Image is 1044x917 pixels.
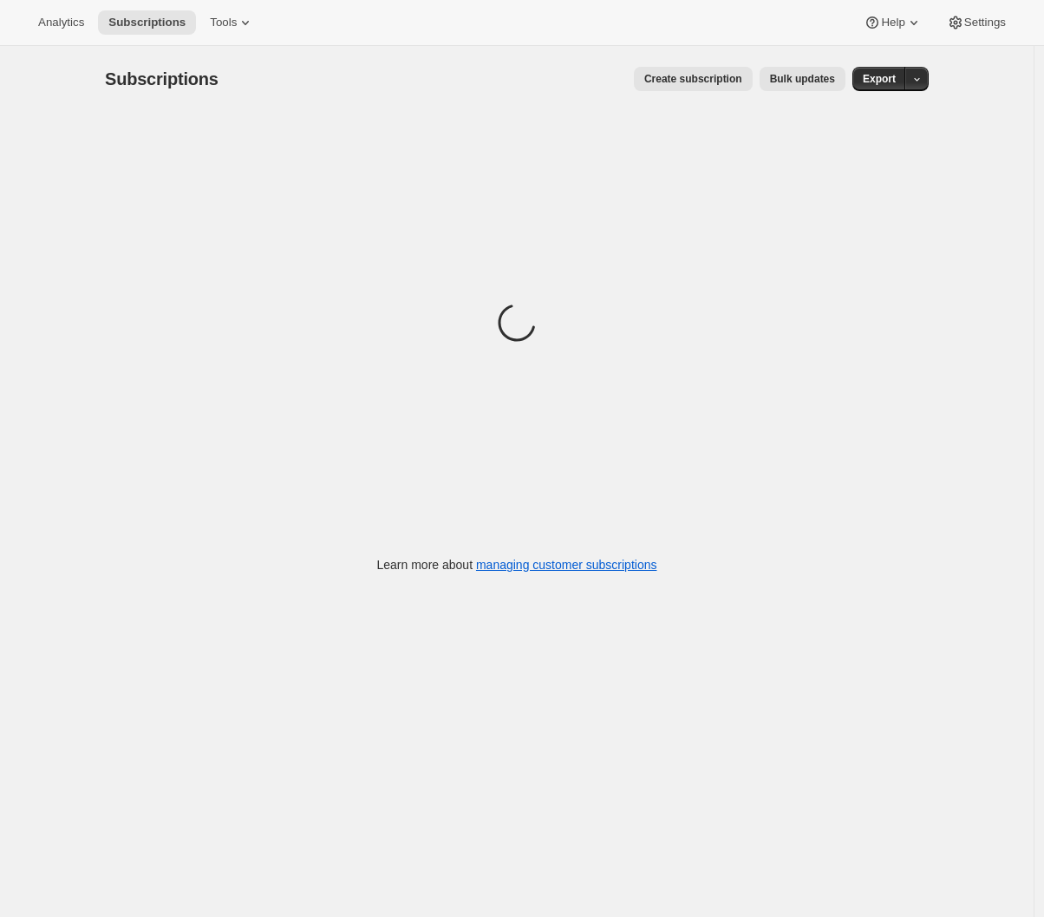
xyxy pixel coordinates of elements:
button: Subscriptions [98,10,196,35]
span: Export [863,72,896,86]
button: Analytics [28,10,95,35]
a: managing customer subscriptions [476,558,657,572]
button: Create subscription [634,67,753,91]
span: Help [881,16,904,29]
button: Help [853,10,932,35]
span: Analytics [38,16,84,29]
button: Bulk updates [760,67,845,91]
button: Export [852,67,906,91]
span: Subscriptions [108,16,186,29]
span: Bulk updates [770,72,835,86]
span: Tools [210,16,237,29]
span: Settings [964,16,1006,29]
button: Settings [936,10,1016,35]
span: Create subscription [644,72,742,86]
span: Subscriptions [105,69,219,88]
button: Tools [199,10,264,35]
p: Learn more about [377,556,657,573]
